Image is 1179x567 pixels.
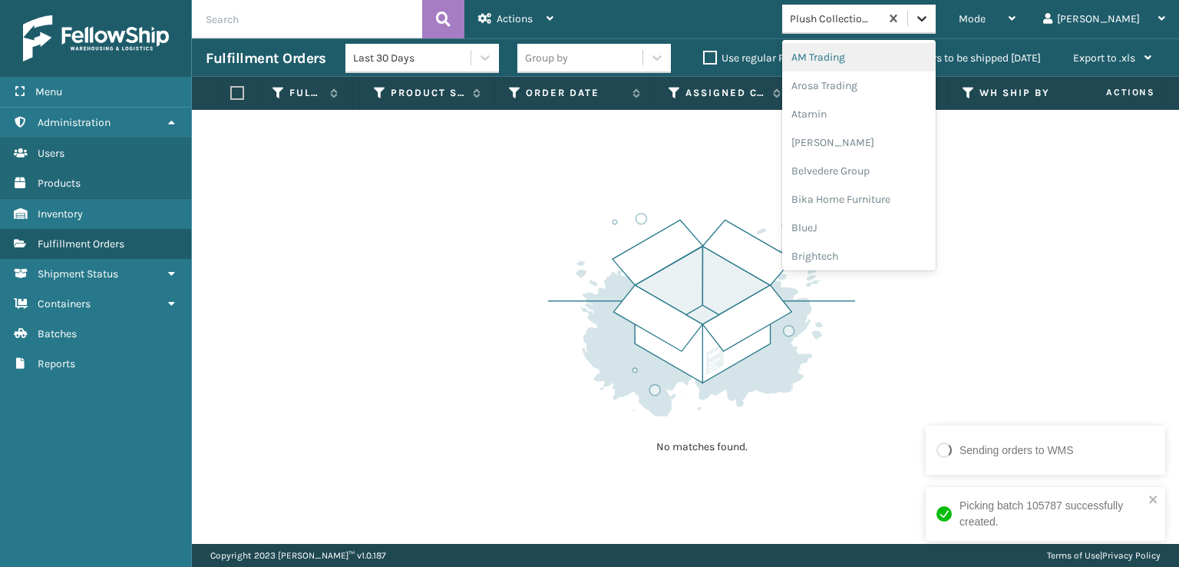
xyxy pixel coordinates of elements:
span: Export to .xls [1073,51,1135,65]
div: Plush Collections [790,11,881,27]
label: Order Date [526,86,625,100]
span: Actions [497,12,533,25]
span: Actions [1058,80,1164,105]
span: Batches [38,327,77,340]
span: Shipment Status [38,267,118,280]
div: Atamin [782,100,936,128]
label: Assigned Carrier Service [685,86,765,100]
div: Group by [525,50,568,66]
span: Users [38,147,64,160]
div: Belvedere Group [782,157,936,185]
div: Bika Home Furniture [782,185,936,214]
h3: Fulfillment Orders [206,49,325,68]
div: Arosa Trading [782,71,936,100]
div: BlueJ [782,214,936,242]
label: Fulfillment Order Id [289,86,322,100]
div: Last 30 Days [353,50,472,66]
span: Administration [38,116,111,129]
span: Reports [38,357,75,370]
label: Product SKU [391,86,465,100]
span: Fulfillment Orders [38,237,124,250]
div: Picking batch 105787 successfully created. [959,498,1144,530]
label: Orders to be shipped [DATE] [892,51,1041,65]
span: Containers [38,297,91,310]
span: Products [38,177,81,190]
span: Menu [35,85,62,98]
div: AM Trading [782,43,936,71]
p: Copyright 2023 [PERSON_NAME]™ v 1.0.187 [210,544,386,567]
img: logo [23,15,169,61]
span: Mode [959,12,986,25]
label: Use regular Palletizing mode [703,51,860,65]
button: close [1148,493,1159,508]
div: Sending orders to WMS [959,443,1074,459]
span: Inventory [38,207,83,220]
div: [PERSON_NAME] [782,128,936,157]
label: WH Ship By Date [979,86,1072,100]
div: Brightech [782,242,936,270]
